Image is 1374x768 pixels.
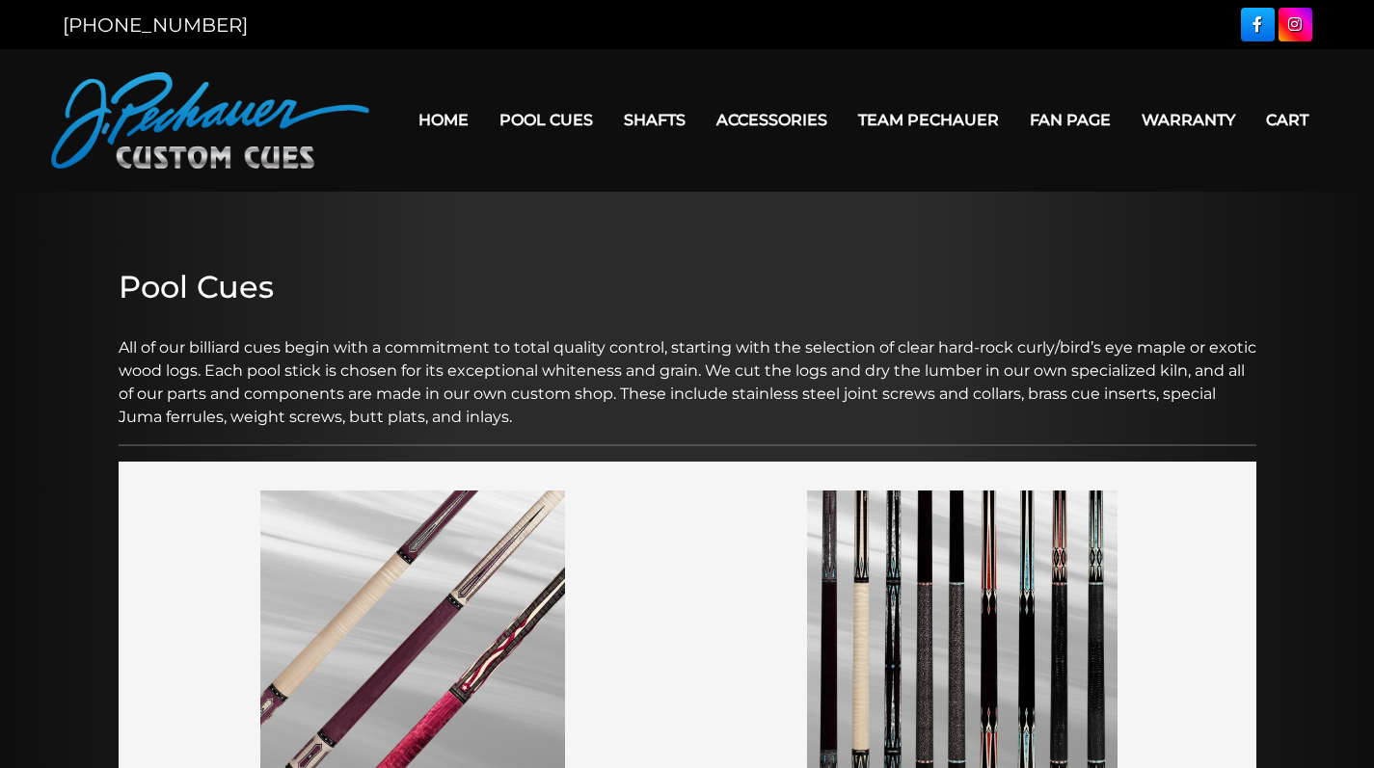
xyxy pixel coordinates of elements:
a: Shafts [608,95,701,145]
a: Accessories [701,95,843,145]
h2: Pool Cues [119,269,1256,305]
a: Team Pechauer [843,95,1014,145]
a: Home [403,95,484,145]
a: [PHONE_NUMBER] [63,13,248,37]
p: All of our billiard cues begin with a commitment to total quality control, starting with the sele... [119,313,1256,429]
a: Fan Page [1014,95,1126,145]
a: Cart [1251,95,1324,145]
img: Pechauer Custom Cues [51,72,369,169]
a: Warranty [1126,95,1251,145]
a: Pool Cues [484,95,608,145]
